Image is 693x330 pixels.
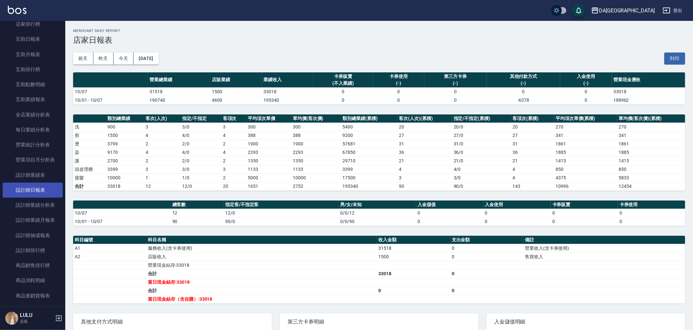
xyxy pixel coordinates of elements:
[3,213,63,228] a: 設計師業績月報表
[599,7,655,15] div: DA[GEOGRAPHIC_DATA]
[246,173,291,182] td: 5000
[171,201,224,209] th: 總客數
[246,140,291,148] td: 1900
[73,148,106,157] td: 染
[106,131,144,140] td: 1550
[73,72,685,105] table: a dense table
[341,123,398,131] td: 5400
[617,114,685,123] th: 單均價(客次價)(累積)
[617,173,685,182] td: 5833
[551,217,618,226] td: 0
[171,217,224,226] td: 90
[221,131,246,140] td: 4
[93,52,114,65] button: 昨天
[612,87,685,96] td: 33018
[341,165,398,173] td: 3399
[144,123,181,131] td: 3
[562,73,610,80] div: 入金使用
[617,148,685,157] td: 1885
[416,201,483,209] th: 入金儲值
[73,36,685,45] h3: 店家日報表
[73,140,106,148] td: 燙
[181,123,221,131] td: 3 / 0
[315,73,371,80] div: 卡券販賣
[73,29,685,33] h2: Merchant Daily Report
[73,209,171,217] td: 10/07
[221,165,246,173] td: 3
[426,73,485,80] div: 第三方卡券
[341,148,398,157] td: 67850
[562,80,610,87] div: (-)
[572,4,585,17] button: save
[291,131,341,140] td: 388
[106,173,144,182] td: 10000
[554,140,617,148] td: 1861
[221,173,246,182] td: 2
[315,80,371,87] div: (不入業績)
[146,295,377,303] td: 當日現金結存（含自購）:33018
[554,157,617,165] td: 1415
[3,92,63,107] a: 互助業績報表
[452,131,511,140] td: 27 / 0
[246,165,291,173] td: 1133
[450,252,523,261] td: 0
[618,209,685,217] td: 0
[246,114,291,123] th: 平均項次單價
[452,165,511,173] td: 4 / 0
[291,123,341,131] td: 300
[144,157,181,165] td: 2
[262,87,313,96] td: 33018
[554,165,617,173] td: 850
[3,137,63,152] a: 營業統計分析表
[618,201,685,209] th: 卡券使用
[291,157,341,165] td: 1350
[341,114,398,123] th: 類別總業績(累積)
[144,114,181,123] th: 客次(人次)
[246,182,291,190] td: 1651
[450,269,523,278] td: 0
[554,182,617,190] td: 10996
[5,312,18,325] img: Person
[221,114,246,123] th: 客項次
[450,286,523,295] td: 0
[551,209,618,217] td: 0
[73,201,685,226] table: a dense table
[146,286,377,295] td: 合計
[144,182,181,190] td: 12
[377,236,450,244] th: 收入金額
[341,182,398,190] td: 195340
[617,165,685,173] td: 850
[146,252,377,261] td: 店販收入
[377,286,450,295] td: 0
[246,123,291,131] td: 300
[20,319,53,324] p: 店長
[494,319,677,325] span: 入金儲值明細
[551,201,618,209] th: 卡券販賣
[134,52,158,65] button: [DATE]
[313,87,373,96] td: 0
[617,123,685,131] td: 270
[483,209,551,217] td: 0
[511,140,554,148] td: 31
[3,122,63,137] a: 每日業績分析表
[20,312,53,319] h5: LULU
[146,244,377,252] td: 服務收入(含卡券使用)
[487,87,560,96] td: 0
[452,157,511,165] td: 21 / 0
[3,303,63,318] a: 商品庫存表
[106,123,144,131] td: 900
[398,123,452,131] td: 20
[554,173,617,182] td: 4375
[221,140,246,148] td: 2
[3,273,63,288] a: 商品消耗明細
[148,87,210,96] td: 31518
[612,72,685,88] th: 營業現金應收
[341,173,398,182] td: 17500
[291,173,341,182] td: 10000
[3,17,63,32] a: 店家排行榜
[288,319,471,325] span: 第三方卡券明細
[452,148,511,157] td: 36 / 0
[246,131,291,140] td: 388
[398,182,452,190] td: 90
[3,62,63,77] a: 互助排行榜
